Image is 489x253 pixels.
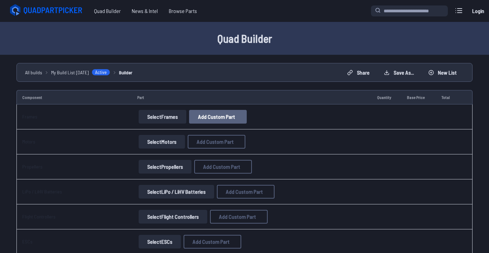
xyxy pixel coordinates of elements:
[137,210,209,224] a: SelectFlight Controllers
[22,139,35,144] a: Motors
[22,239,33,244] a: ESCs
[203,164,240,169] span: Add Custom Part
[92,69,110,76] span: Active
[139,135,185,149] button: SelectMotors
[184,235,241,249] button: Add Custom Part
[210,210,268,224] button: Add Custom Part
[25,30,464,47] h1: Quad Builder
[22,189,62,194] a: LiPo / LiHV Batteries
[139,210,207,224] button: SelectFlight Controllers
[89,4,126,18] a: Quad Builder
[470,4,486,18] a: Login
[188,135,245,149] button: Add Custom Part
[217,185,275,199] button: Add Custom Part
[137,185,216,199] a: SelectLiPo / LiHV Batteries
[16,90,132,104] td: Component
[137,135,186,149] a: SelectMotors
[51,69,89,76] span: My Build List [DATE]
[193,239,230,244] span: Add Custom Part
[226,189,263,194] span: Add Custom Part
[137,110,188,124] a: SelectFrames
[119,69,132,76] a: Builder
[137,235,182,249] a: SelectESCs
[22,164,43,169] a: Propellers
[139,160,191,174] button: SelectPropellers
[341,67,375,78] button: Share
[401,90,436,104] td: Base Price
[22,214,56,219] a: Flight Controllers
[132,90,372,104] td: Part
[219,214,256,219] span: Add Custom Part
[197,139,234,144] span: Add Custom Part
[198,114,235,119] span: Add Custom Part
[139,185,214,199] button: SelectLiPo / LiHV Batteries
[372,90,401,104] td: Quantity
[22,114,37,119] a: Frames
[194,160,252,174] button: Add Custom Part
[139,110,186,124] button: SelectFrames
[139,235,181,249] button: SelectESCs
[163,4,202,18] a: Browse Parts
[25,69,42,76] a: All builds
[189,110,247,124] button: Add Custom Part
[378,67,420,78] button: Save as...
[126,4,163,18] a: News & Intel
[137,160,193,174] a: SelectPropellers
[51,69,110,76] a: My Build List [DATE]Active
[422,67,463,78] button: New List
[436,90,459,104] td: Total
